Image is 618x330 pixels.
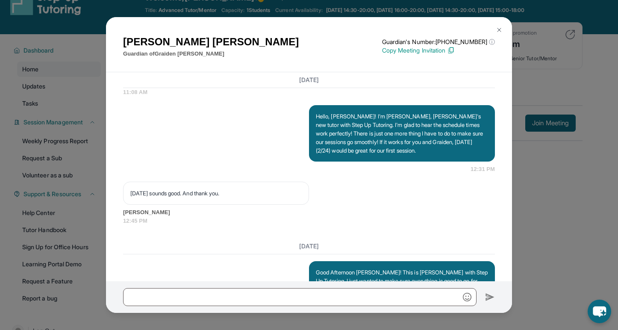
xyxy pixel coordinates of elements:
[588,300,611,323] button: chat-button
[123,217,495,225] span: 12:45 PM
[447,47,455,54] img: Copy Icon
[316,268,488,311] p: Good Afternoon [PERSON_NAME]! This is [PERSON_NAME] with Step Up Tutoring. I just wanted to make ...
[123,50,299,58] p: Guardian of Graiden [PERSON_NAME]
[123,208,495,217] span: [PERSON_NAME]
[382,38,495,46] p: Guardian's Number: [PHONE_NUMBER]
[123,242,495,250] h3: [DATE]
[489,38,495,46] span: ⓘ
[123,88,495,97] span: 11:08 AM
[382,46,495,55] p: Copy Meeting Invitation
[496,27,503,33] img: Close Icon
[123,76,495,84] h3: [DATE]
[123,34,299,50] h1: [PERSON_NAME] [PERSON_NAME]
[130,189,302,197] p: [DATE] sounds good. And thank you.
[463,293,471,301] img: Emoji
[485,292,495,302] img: Send icon
[316,112,488,155] p: Hello, [PERSON_NAME]! I'm [PERSON_NAME], [PERSON_NAME]'s new tutor with Step Up Tutoring. I'm gla...
[471,165,495,174] span: 12:31 PM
